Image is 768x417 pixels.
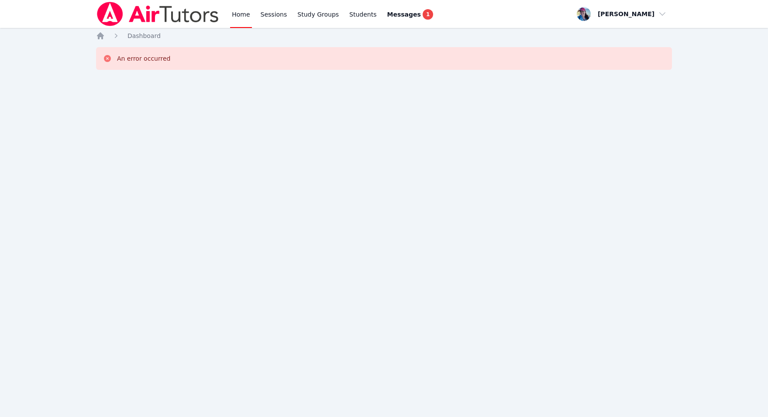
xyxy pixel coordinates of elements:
div: An error occurred [117,54,171,63]
span: Dashboard [127,32,161,39]
span: Messages [387,10,421,19]
span: 1 [423,9,433,20]
nav: Breadcrumb [96,31,672,40]
img: Air Tutors [96,2,220,26]
a: Dashboard [127,31,161,40]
